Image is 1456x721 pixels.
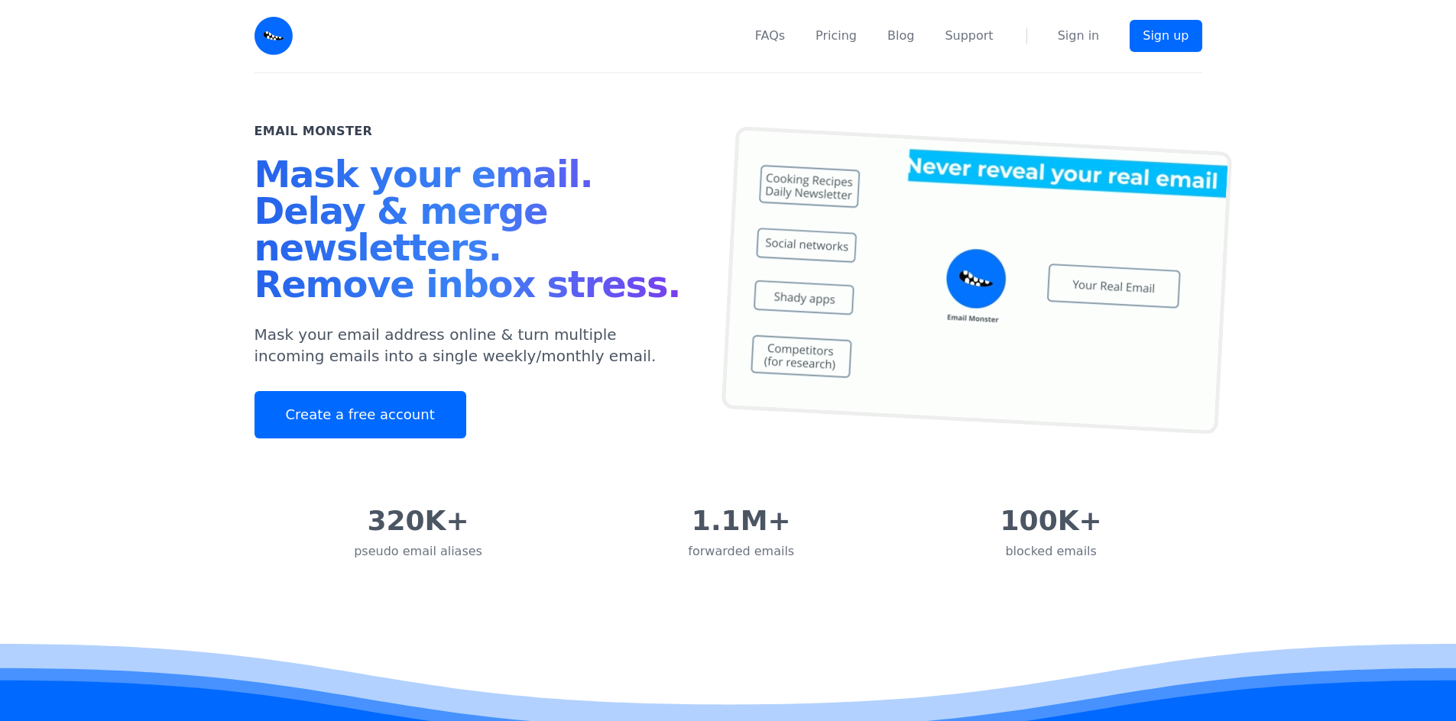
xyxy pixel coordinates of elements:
div: blocked emails [1000,542,1102,561]
p: Mask your email address online & turn multiple incoming emails into a single weekly/monthly email. [255,324,692,367]
a: Sign in [1058,27,1100,45]
a: Pricing [816,27,857,45]
div: 1.1M+ [688,506,794,536]
div: 100K+ [1000,506,1102,536]
div: 320K+ [354,506,482,536]
a: Support [945,27,993,45]
div: forwarded emails [688,542,794,561]
img: temp mail, free temporary mail, Temporary Email [721,126,1231,435]
h2: Email Monster [255,122,373,141]
a: FAQs [755,27,785,45]
img: Email Monster [255,17,293,55]
a: Create a free account [255,391,466,438]
a: Blog [887,27,914,45]
h1: Mask your email. Delay & merge newsletters. Remove inbox stress. [255,156,692,309]
div: pseudo email aliases [354,542,482,561]
a: Sign up [1130,20,1201,52]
